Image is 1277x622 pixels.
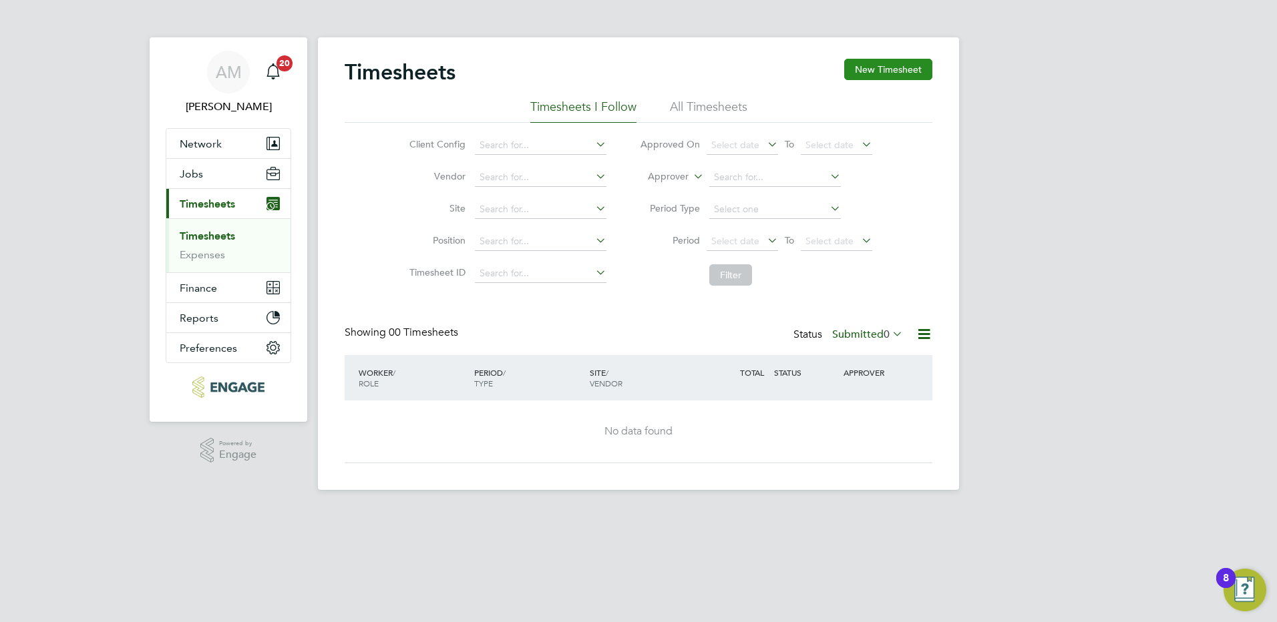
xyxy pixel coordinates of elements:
[640,138,700,150] label: Approved On
[180,168,203,180] span: Jobs
[1223,578,1229,595] div: 8
[180,137,222,150] span: Network
[781,135,798,153] span: To
[832,328,903,341] label: Submitted
[393,367,395,378] span: /
[475,136,606,155] input: Search for...
[793,326,906,344] div: Status
[586,360,702,395] div: SITE
[345,59,455,85] h2: Timesheets
[709,168,841,187] input: Search for...
[166,218,291,272] div: Timesheets
[475,168,606,187] input: Search for...
[840,360,910,384] div: APPROVER
[166,376,291,398] a: Go to home page
[166,189,291,218] button: Timesheets
[180,282,217,294] span: Finance
[219,449,256,460] span: Engage
[884,328,890,341] span: 0
[345,326,461,340] div: Showing
[216,63,242,81] span: AM
[844,59,932,80] button: New Timesheet
[180,198,235,210] span: Timesheets
[200,438,257,463] a: Powered byEngage
[640,234,700,246] label: Period
[150,37,307,422] nav: Main navigation
[475,200,606,219] input: Search for...
[180,312,218,324] span: Reports
[192,376,264,398] img: rec-solutions-logo-retina.png
[166,51,291,115] a: AM[PERSON_NAME]
[405,170,466,182] label: Vendor
[405,234,466,246] label: Position
[740,367,764,378] span: TOTAL
[628,170,689,184] label: Approver
[771,360,840,384] div: STATUS
[503,367,506,378] span: /
[475,264,606,283] input: Search for...
[355,360,471,395] div: WORKER
[711,235,759,247] span: Select date
[219,438,256,449] span: Powered by
[405,266,466,278] label: Timesheet ID
[405,202,466,214] label: Site
[709,200,841,219] input: Select one
[640,202,700,214] label: Period Type
[166,303,291,332] button: Reports
[530,99,636,123] li: Timesheets I Follow
[166,129,291,158] button: Network
[166,273,291,302] button: Finance
[805,139,854,151] span: Select date
[711,139,759,151] span: Select date
[606,367,608,378] span: /
[166,333,291,362] button: Preferences
[471,360,586,395] div: PERIOD
[670,99,747,123] li: All Timesheets
[405,138,466,150] label: Client Config
[709,264,752,286] button: Filter
[358,424,919,438] div: No data found
[180,230,235,242] a: Timesheets
[166,159,291,188] button: Jobs
[475,232,606,251] input: Search for...
[180,342,237,354] span: Preferences
[166,99,291,115] span: Allyx Miller
[277,55,293,71] span: 20
[260,51,287,93] a: 20
[474,378,493,388] span: TYPE
[1224,569,1266,611] button: Open Resource Center, 8 new notifications
[590,378,622,388] span: VENDOR
[359,378,379,388] span: ROLE
[781,232,798,249] span: To
[389,326,458,339] span: 00 Timesheets
[180,248,225,261] a: Expenses
[805,235,854,247] span: Select date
